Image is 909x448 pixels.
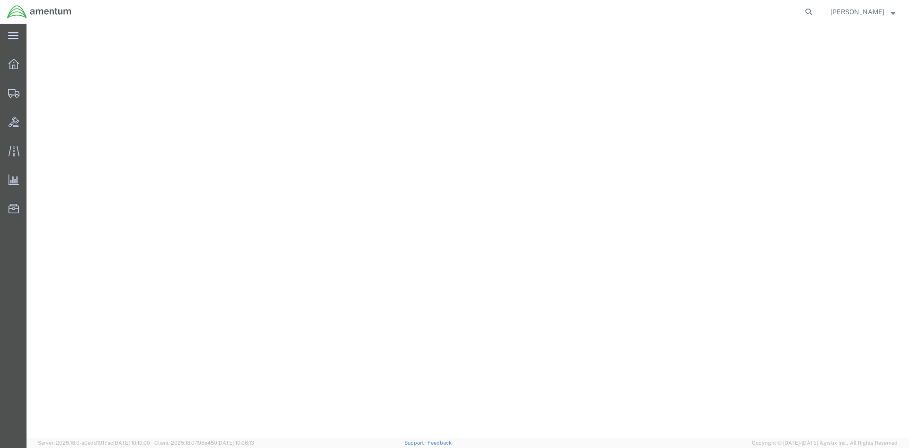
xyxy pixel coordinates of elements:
a: Support [404,440,428,446]
span: [DATE] 10:10:00 [113,440,150,446]
span: [DATE] 10:06:13 [217,440,254,446]
span: Copyright © [DATE]-[DATE] Agistix Inc., All Rights Reserved [752,439,898,447]
span: Client: 2025.18.0-198a450 [154,440,254,446]
span: Jessica White [830,7,884,17]
iframe: FS Legacy Container [27,24,909,438]
button: [PERSON_NAME] [830,6,896,18]
a: Feedback [428,440,452,446]
span: Server: 2025.18.0-a0edd1917ac [38,440,150,446]
img: logo [7,5,72,19]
